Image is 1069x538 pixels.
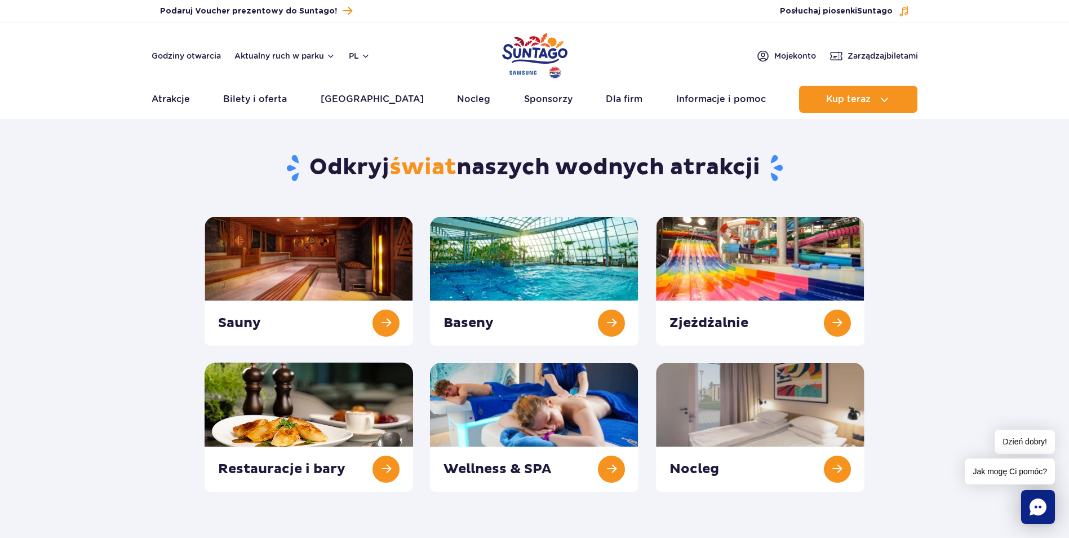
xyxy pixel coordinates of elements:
[857,7,893,15] span: Suntago
[152,86,190,113] a: Atrakcje
[774,50,816,61] span: Moje konto
[676,86,766,113] a: Informacje i pomoc
[234,51,335,60] button: Aktualny ruch w parku
[756,49,816,63] a: Mojekonto
[965,458,1055,484] span: Jak mogę Ci pomóc?
[1021,490,1055,524] div: Chat
[160,6,337,17] span: Podaruj Voucher prezentowy do Suntago!
[160,3,352,19] a: Podaruj Voucher prezentowy do Suntago!
[389,153,456,182] span: świat
[780,6,893,17] span: Posłuchaj piosenki
[457,86,490,113] a: Nocleg
[205,153,864,183] h1: Odkryj naszych wodnych atrakcji
[321,86,424,113] a: [GEOGRAPHIC_DATA]
[780,6,910,17] button: Posłuchaj piosenkiSuntago
[995,430,1055,454] span: Dzień dobry!
[152,50,221,61] a: Godziny otwarcia
[799,86,917,113] button: Kup teraz
[848,50,918,61] span: Zarządzaj biletami
[606,86,642,113] a: Dla firm
[826,94,871,104] span: Kup teraz
[502,28,567,80] a: Park of Poland
[524,86,573,113] a: Sponsorzy
[830,49,918,63] a: Zarządzajbiletami
[349,50,370,61] button: pl
[223,86,287,113] a: Bilety i oferta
